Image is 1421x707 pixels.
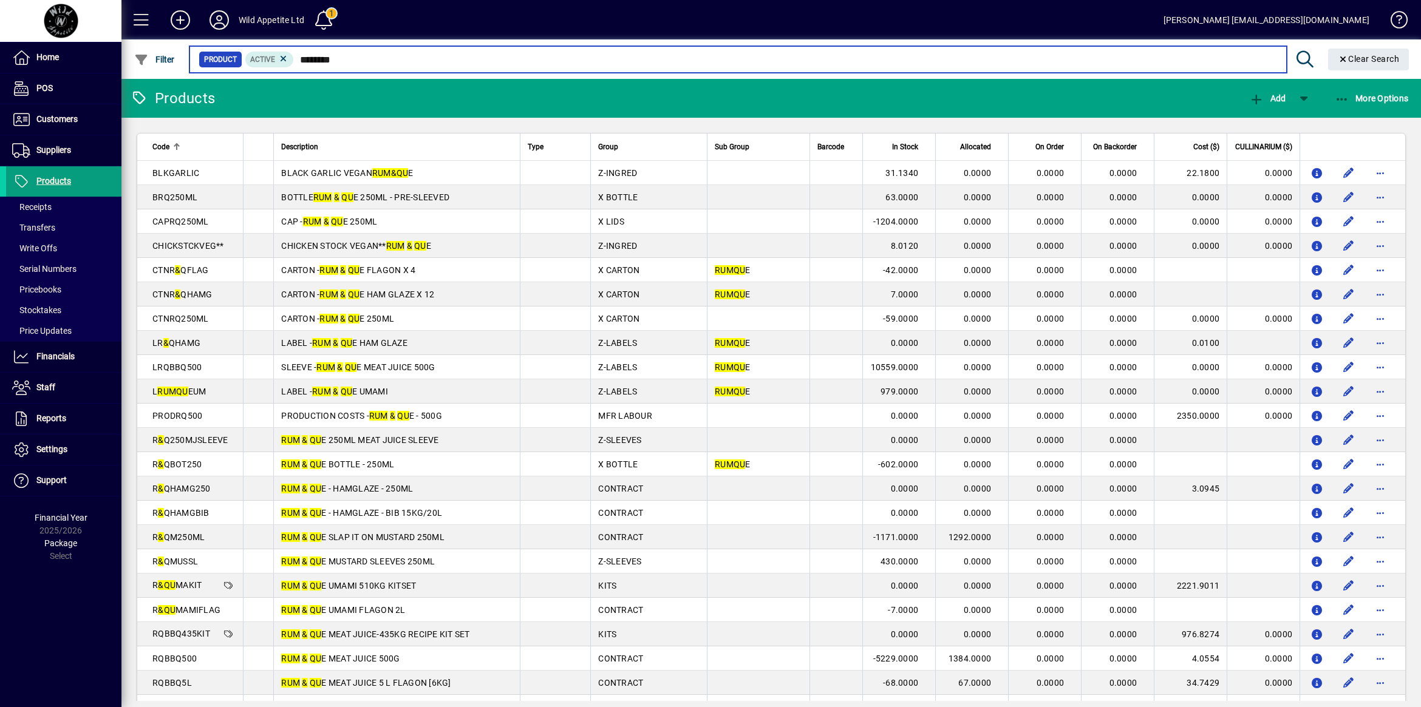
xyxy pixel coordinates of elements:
button: More options [1371,527,1390,547]
button: More options [1371,333,1390,353]
span: 0.0000 [1109,362,1137,372]
span: L EUM [152,387,206,396]
button: More options [1371,455,1390,474]
em: & [390,411,395,421]
span: Description [281,140,318,154]
span: CULLINARIUM ($) [1235,140,1292,154]
button: More options [1371,430,1390,450]
span: Add [1249,93,1286,103]
span: Cost ($) [1193,140,1219,154]
em: QU [341,192,353,202]
span: BOTTLE E 250ML - PRE-SLEEVED [281,192,449,202]
button: More options [1371,600,1390,620]
div: Wild Appetite Ltd [239,10,304,30]
span: More Options [1335,93,1409,103]
span: 0.0000 [964,484,992,493]
span: 0.0000 [1109,265,1137,275]
div: On Order [1016,140,1075,154]
em: RUM [303,217,322,226]
span: 0.0000 [1037,362,1065,372]
em: & [337,362,342,372]
mat-chip: Activation Status: Active [245,52,294,67]
a: Stocktakes [6,300,121,320]
span: Group [598,140,618,154]
button: Edit [1339,236,1358,255]
span: Type [528,140,544,154]
span: E [715,289,751,299]
span: 0.0000 [1037,192,1065,202]
span: -602.0000 [878,459,918,469]
span: E [715,265,751,275]
button: Edit [1339,430,1358,450]
em: RUM [313,192,332,202]
span: 0.0000 [1037,411,1065,421]
em: RUM [715,459,734,469]
button: Edit [1339,285,1358,304]
button: Edit [1339,479,1358,498]
button: Edit [1339,624,1358,644]
span: CTNR QFLAG [152,265,209,275]
em: QU [734,362,746,372]
button: Edit [1339,212,1358,231]
em: QU [348,265,360,275]
em: & [158,484,163,493]
div: Products [131,89,215,108]
button: Edit [1339,260,1358,280]
span: Write Offs [12,243,57,253]
span: LR QHAMG [152,338,200,348]
td: 0.0000 [1227,234,1300,258]
span: Z-SLEEVES [598,435,641,445]
span: CHICKSTCKVEG** [152,241,224,251]
span: 0.0000 [1037,168,1065,178]
button: More options [1371,260,1390,280]
span: Products [36,176,71,186]
button: More options [1371,649,1390,668]
em: & [302,459,307,469]
span: LRQBBQ500 [152,362,202,372]
span: -59.0000 [883,314,918,323]
span: Transfers [12,223,55,232]
em: QU [331,217,343,226]
span: Suppliers [36,145,71,155]
em: RUM [312,387,331,396]
span: 0.0000 [1037,435,1065,445]
em: RUM [715,289,734,299]
span: 0.0000 [1109,192,1137,202]
td: 0.0000 [1227,379,1300,404]
span: 0.0000 [964,362,992,372]
span: 0.0000 [1037,241,1065,251]
span: Staff [36,382,55,392]
button: Filter [131,49,178,70]
td: 0.0000 [1154,209,1227,234]
span: 31.1340 [885,168,918,178]
span: On Backorder [1093,140,1137,154]
span: E [715,459,751,469]
span: 0.0000 [964,411,992,421]
em: QU [397,168,409,178]
span: X BOTTLE [598,192,638,202]
span: E [715,387,751,396]
div: Allocated [943,140,1002,154]
span: CAPRQ250ML [152,217,209,226]
em: QU [414,241,426,251]
a: Transfers [6,217,121,238]
span: CHICKEN STOCK VEGAN** E [281,241,431,251]
span: R QHAMG250 [152,484,211,493]
span: PRODUCTION COSTS - E - 500G [281,411,442,421]
a: Financials [6,342,121,372]
em: QU [345,362,357,372]
td: 0.0000 [1227,209,1300,234]
button: Add [161,9,200,31]
span: Stocktakes [12,305,61,315]
td: 0.0100 [1154,331,1227,355]
span: E [715,362,751,372]
a: Customers [6,104,121,135]
span: E 250ML MEAT JUICE SLEEVE [281,435,438,445]
span: BRQ250ML [152,192,197,202]
td: 0.0000 [1227,185,1300,209]
span: 0.0000 [1109,217,1137,226]
td: 0.0000 [1154,355,1227,379]
button: Edit [1339,552,1358,571]
span: Customers [36,114,78,124]
span: 63.0000 [885,192,918,202]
